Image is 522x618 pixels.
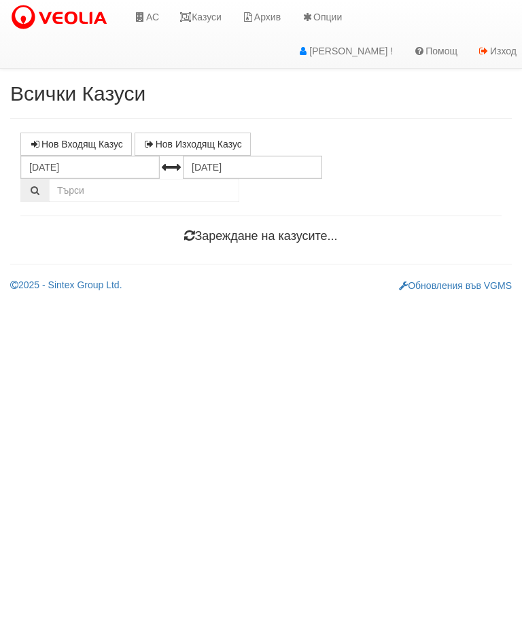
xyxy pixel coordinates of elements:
h4: Зареждане на казусите... [20,230,502,243]
a: Обновления във VGMS [399,280,512,291]
input: Търсене по Идентификатор, Бл/Вх/Ап, Тип, Описание, Моб. Номер, Имейл, Файл, Коментар, [49,179,239,202]
a: [PERSON_NAME] ! [287,34,403,68]
a: 2025 - Sintex Group Ltd. [10,279,122,290]
a: Нов Изходящ Казус [135,133,251,156]
a: Нов Входящ Казус [20,133,132,156]
img: VeoliaLogo.png [10,3,114,32]
a: Помощ [403,34,468,68]
h2: Всички Казуси [10,82,512,105]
